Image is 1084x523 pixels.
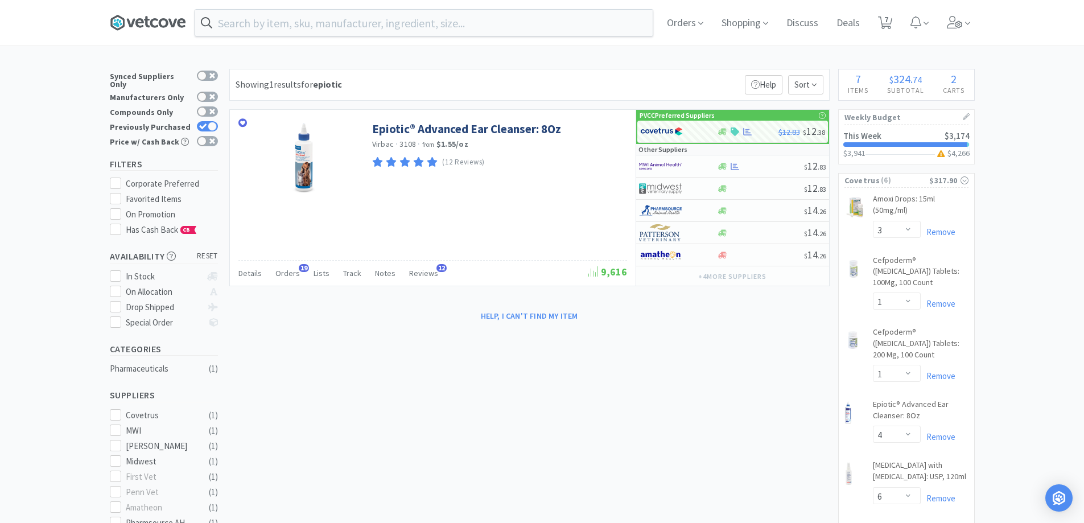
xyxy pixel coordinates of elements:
[873,19,897,30] a: 7
[195,10,653,36] input: Search by item, sku, manufacturer, ingredient, size...
[1045,484,1073,512] div: Open Intercom Messenger
[832,18,864,28] a: Deals
[782,18,823,28] a: Discuss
